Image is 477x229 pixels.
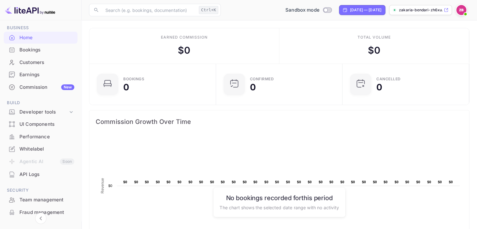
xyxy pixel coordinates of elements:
[4,44,77,56] div: Bookings
[19,196,74,204] div: Team management
[368,43,380,57] div: $ 0
[416,180,420,184] text: $0
[438,180,442,184] text: $0
[221,180,225,184] text: $0
[199,180,203,184] text: $0
[61,84,74,90] div: New
[188,180,193,184] text: $0
[449,180,453,184] text: $0
[19,46,74,54] div: Bookings
[376,83,382,92] div: 0
[199,6,218,14] div: Ctrl+K
[108,184,112,188] text: $0
[243,180,247,184] text: $0
[4,187,77,194] span: Security
[351,180,355,184] text: $0
[285,7,320,14] span: Sandbox mode
[4,131,77,143] div: Performance
[4,131,77,142] a: Performance
[19,133,74,141] div: Performance
[4,32,77,44] div: Home
[19,221,74,228] div: Audit logs
[100,178,105,193] text: Revenue
[297,180,301,184] text: $0
[4,56,77,69] div: Customers
[456,5,466,15] img: Zakaria Bendari
[4,118,77,130] a: UI Components
[178,43,190,57] div: $ 0
[4,81,77,93] a: CommissionNew
[4,206,77,218] a: Fraud management
[350,7,381,13] div: [DATE] — [DATE]
[4,143,77,155] a: Whitelabel
[373,180,377,184] text: $0
[4,56,77,68] a: Customers
[19,146,74,153] div: Whitelabel
[210,180,214,184] text: $0
[395,180,399,184] text: $0
[123,77,144,81] div: Bookings
[232,180,236,184] text: $0
[19,34,74,41] div: Home
[376,77,401,81] div: CANCELLED
[4,194,77,205] a: Team management
[4,24,77,31] span: Business
[19,59,74,66] div: Customers
[4,69,77,80] a: Earnings
[286,180,290,184] text: $0
[405,180,409,184] text: $0
[5,5,55,15] img: LiteAPI logo
[427,180,431,184] text: $0
[35,213,46,224] button: Collapse navigation
[4,99,77,106] span: Build
[102,4,196,16] input: Search (e.g. bookings, documentation)
[264,180,268,184] text: $0
[134,180,138,184] text: $0
[96,117,463,127] span: Commission Growth Over Time
[362,180,366,184] text: $0
[319,180,323,184] text: $0
[161,35,207,40] div: Earned commission
[19,71,74,78] div: Earnings
[19,84,74,91] div: Commission
[4,32,77,43] a: Home
[220,204,339,210] p: The chart shows the selected date range with no activity
[19,171,74,178] div: API Logs
[357,35,391,40] div: Total volume
[308,180,312,184] text: $0
[156,180,160,184] text: $0
[329,180,333,184] text: $0
[384,180,388,184] text: $0
[399,7,443,13] p: zakaria-bendari-zh6xu....
[283,7,334,14] div: Switch to Production mode
[4,168,77,181] div: API Logs
[145,180,149,184] text: $0
[4,168,77,180] a: API Logs
[123,83,129,92] div: 0
[19,209,74,216] div: Fraud management
[4,69,77,81] div: Earnings
[340,180,344,184] text: $0
[19,109,68,116] div: Developer tools
[250,77,274,81] div: Confirmed
[250,83,256,92] div: 0
[253,180,257,184] text: $0
[19,121,74,128] div: UI Components
[275,180,279,184] text: $0
[167,180,171,184] text: $0
[4,194,77,206] div: Team management
[4,107,77,118] div: Developer tools
[178,180,182,184] text: $0
[123,180,127,184] text: $0
[220,194,339,201] h6: No bookings recorded for this period
[4,44,77,56] a: Bookings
